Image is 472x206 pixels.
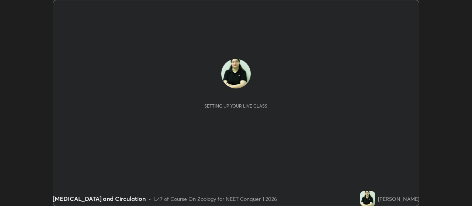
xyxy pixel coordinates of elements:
[221,59,251,88] img: 0347c7502dd04f17958bae7697f24a18.jpg
[149,195,151,203] div: •
[360,191,375,206] img: 0347c7502dd04f17958bae7697f24a18.jpg
[204,103,267,109] div: Setting up your live class
[154,195,277,203] div: L47 of Course On Zoology for NEET Conquer 1 2026
[378,195,419,203] div: [PERSON_NAME]
[53,194,146,203] div: [MEDICAL_DATA] and Circulation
